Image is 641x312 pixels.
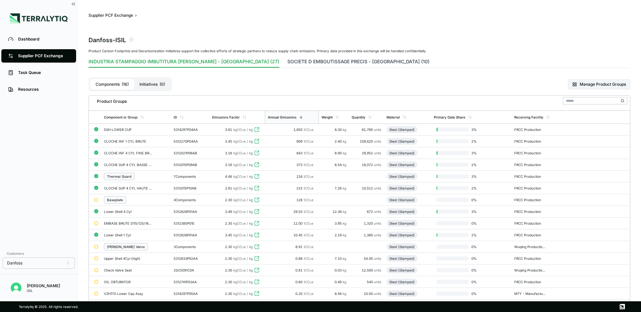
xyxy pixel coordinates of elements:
[104,115,137,119] div: Component or Group
[310,246,311,249] sub: 2
[7,260,22,266] span: Danfoss
[295,268,304,272] span: 0.81
[304,245,313,249] span: tCO e
[335,221,343,225] span: 3.95
[304,210,313,214] span: tCO e
[233,221,253,225] span: kgCO e / kg
[18,87,69,92] div: Resources
[233,186,253,190] span: kgCO e / kg
[310,199,311,202] sub: 2
[374,221,381,225] span: units
[174,210,206,214] div: 5312828P01AA
[90,79,134,90] button: Components(16)
[362,151,374,155] span: 29,952
[295,292,304,296] span: 0.20
[310,176,311,179] sub: 2
[335,151,343,155] span: 8.90
[225,245,232,249] span: 2.30
[242,281,244,284] sub: 2
[514,210,546,214] div: FRCC Production
[174,221,206,225] div: 5312385P01E
[225,163,232,167] span: 3.16
[233,292,253,296] span: kgCO e / kg
[225,186,232,190] span: 2.81
[514,163,546,167] div: FRCC Production
[469,151,490,155] span: 3 %
[233,128,253,132] span: kgCO e / kg
[304,174,313,178] span: tCO e
[174,256,206,260] div: 5312833P02AA
[233,210,253,214] span: kgCO e / kg
[104,128,152,132] div: DSH LOWER CUP
[322,115,333,119] div: Weight
[310,293,311,296] sub: 2
[212,115,240,119] div: Emissions Factor
[242,187,244,190] sub: 2
[225,128,232,132] span: 3.61
[374,280,381,284] span: units
[469,221,490,225] span: 0 %
[104,163,152,167] div: CLOCHE SUP 4 CYL BASSE FINE BRUTE
[107,245,145,249] div: [PERSON_NAME] Valve
[343,128,346,132] span: kg
[10,13,68,23] img: Logo
[160,82,165,87] span: ( 0 )
[374,186,381,190] span: units
[374,139,381,143] span: units
[225,256,232,260] span: 2.30
[296,139,304,143] span: 909
[304,128,313,132] span: tCO e
[242,164,244,167] sub: 2
[174,233,206,237] div: 5312826P01AA
[343,139,346,143] span: kg
[343,292,346,296] span: kg
[389,268,415,272] div: Steel (Stamped)
[364,292,374,296] span: 10.00
[122,82,129,87] span: ( 16 )
[310,211,311,214] sub: 2
[268,115,296,119] div: Annual Emissions
[287,58,429,68] button: SOCIETE D EMBOUTISSAGE PRECIS - [GEOGRAPHIC_DATA] (10)
[233,174,253,178] span: kgCO e / kg
[514,151,546,155] div: FRCC Production
[434,115,465,119] div: Primary Data Share
[233,139,253,143] span: kgCO e / kg
[514,115,543,119] div: Receiving Facility
[514,256,546,260] div: FRCC Production
[89,13,133,18] button: Supplier PCF Exchange
[352,115,365,119] div: Quantity
[18,53,69,59] div: Supplier PCF Exchange
[514,174,546,178] div: FRCC Production
[92,96,127,104] div: Product Groups
[389,280,415,284] div: Steel (Stamped)
[293,233,304,237] span: 10.45
[362,163,374,167] span: 18,072
[389,221,415,225] div: Steel (Stamped)
[374,268,381,272] span: units
[335,233,343,237] span: 2.19
[514,292,546,296] div: MTY - Manufacturing Plant
[296,174,304,178] span: 216
[304,280,313,284] span: tCO e
[343,210,346,214] span: kg
[389,210,415,214] div: Steel (Stamped)
[514,128,546,132] div: FRCC Production
[310,223,311,226] sub: 2
[242,246,244,249] sub: 2
[310,258,311,261] sub: 2
[310,164,311,167] sub: 2
[304,163,313,167] span: tCO e
[389,174,415,178] div: Steel (Stamped)
[335,139,343,143] span: 2.40
[296,186,304,190] span: 215
[242,269,244,272] sub: 2
[174,280,206,284] div: 5312741P03AA
[233,198,253,202] span: kgCO e / kg
[335,128,343,132] span: 8.30
[362,128,374,132] span: 61,780
[343,256,346,260] span: kg
[469,139,490,143] span: 2 %
[89,35,126,44] div: Danfoss - ISIL
[304,268,313,272] span: tCO e
[335,256,343,260] span: 7.10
